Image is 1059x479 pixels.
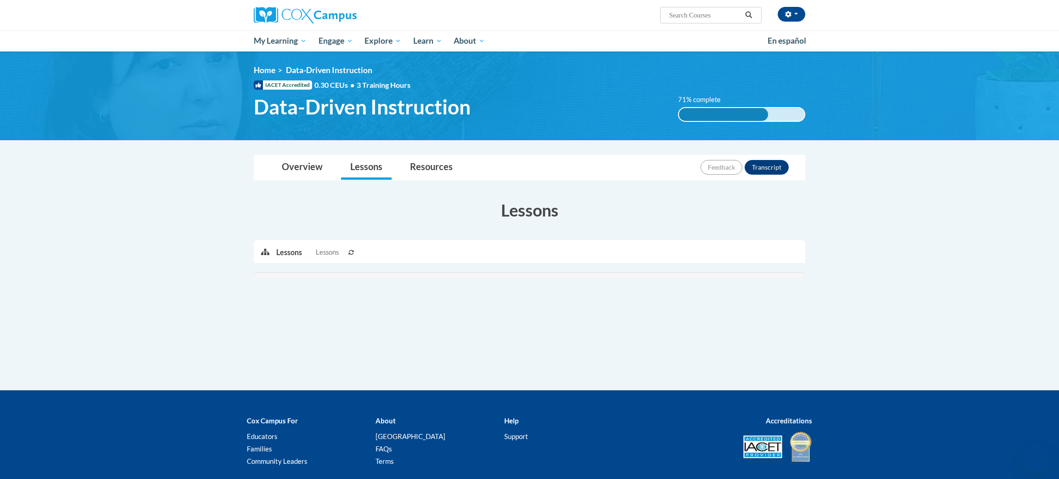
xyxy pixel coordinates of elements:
[247,457,307,465] a: Community Leaders
[240,30,819,51] div: Main menu
[364,35,401,46] span: Explore
[743,435,782,458] img: Accredited IACET® Provider
[376,432,445,440] a: [GEOGRAPHIC_DATA]
[504,432,528,440] a: Support
[254,7,357,23] img: Cox Campus
[668,10,742,21] input: Search Courses
[742,10,756,21] button: Search
[778,7,805,22] button: Account Settings
[762,31,812,51] a: En español
[314,80,357,90] span: 0.30 CEUs
[350,80,354,89] span: •
[454,35,485,46] span: About
[413,35,442,46] span: Learn
[448,30,491,51] a: About
[401,155,462,180] a: Resources
[745,160,789,175] button: Transcript
[247,416,298,425] b: Cox Campus For
[273,155,332,180] a: Overview
[286,65,372,75] span: Data-Driven Instruction
[768,36,806,46] span: En español
[248,30,313,51] a: My Learning
[376,416,396,425] b: About
[254,65,275,75] a: Home
[254,7,428,23] a: Cox Campus
[313,30,359,51] a: Engage
[254,95,471,119] span: Data-Driven Instruction
[341,155,392,180] a: Lessons
[700,160,742,175] button: Feedback
[376,457,394,465] a: Terms
[319,35,353,46] span: Engage
[679,108,768,121] div: 71% complete
[407,30,448,51] a: Learn
[247,432,278,440] a: Educators
[357,80,410,89] span: 3 Training Hours
[504,416,518,425] b: Help
[247,445,272,453] a: Families
[376,445,392,453] a: FAQs
[316,247,339,257] span: Lessons
[789,431,812,463] img: IDA® Accredited
[1022,442,1052,472] iframe: Button to launch messaging window
[678,95,731,105] label: 71% complete
[254,35,307,46] span: My Learning
[766,416,812,425] b: Accreditations
[254,80,312,90] span: IACET Accredited
[254,199,805,222] h3: Lessons
[276,247,302,257] p: Lessons
[359,30,407,51] a: Explore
